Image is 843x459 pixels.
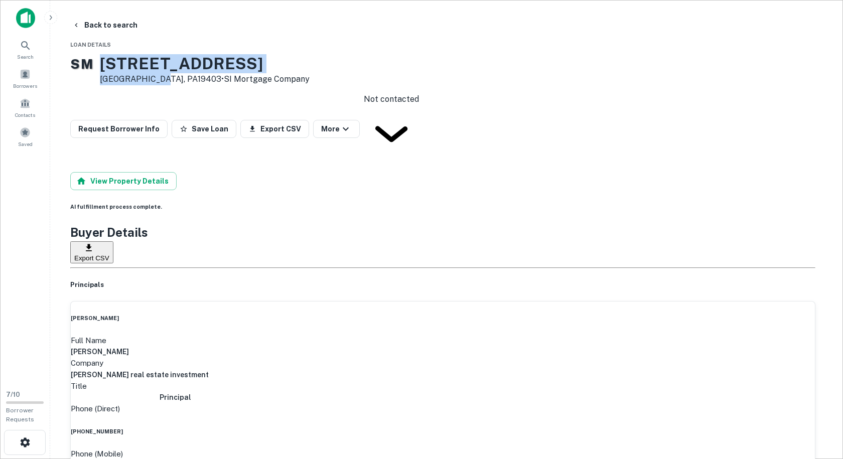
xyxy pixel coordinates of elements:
[71,392,191,403] h6: Principal
[70,54,92,74] p: S M
[71,335,815,347] p: Full Name
[71,380,815,392] p: Title
[70,120,168,138] button: Request Borrower Info
[18,140,33,148] span: Saved
[71,346,815,357] h6: [PERSON_NAME]
[71,427,815,435] h6: [PHONE_NUMBER]
[70,172,177,190] button: View Property Details
[70,203,815,211] h6: AI fulfillment process complete.
[240,120,309,138] button: Export CSV
[313,120,360,138] button: More
[6,391,20,398] span: 7 / 10
[172,120,236,138] button: Save Loan
[70,223,815,241] h4: Buyer Details
[224,74,310,84] a: SI Mortgage Company
[15,111,35,119] span: Contacts
[364,93,419,105] div: Not contacted
[70,280,815,290] h5: Principals
[70,241,113,263] button: Export CSV
[6,407,34,423] span: Borrower Requests
[68,16,142,34] button: Back to search
[71,403,120,415] p: Phone (Direct)
[71,357,815,369] p: Company
[13,82,37,90] span: Borrowers
[71,369,815,380] h6: [PERSON_NAME] real estate investment
[100,73,310,85] p: [GEOGRAPHIC_DATA], PA19403 •
[70,42,111,48] span: Loan Details
[17,53,34,61] span: Search
[16,8,35,28] img: capitalize-icon.png
[793,379,843,427] iframe: Chat Widget
[71,314,815,322] h6: [PERSON_NAME]
[100,54,310,73] h3: [STREET_ADDRESS]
